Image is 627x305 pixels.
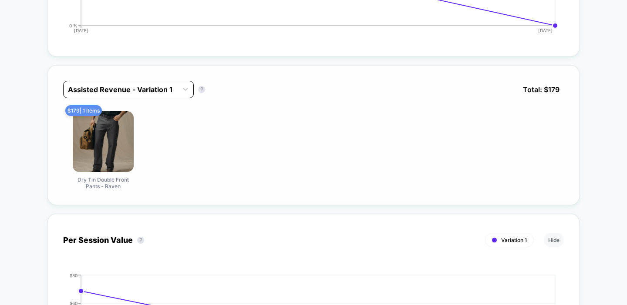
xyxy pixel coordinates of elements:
[519,81,564,98] span: Total: $ 179
[538,28,552,33] tspan: [DATE]
[544,233,564,247] button: Hide
[69,23,78,28] tspan: 0 %
[70,272,78,278] tspan: $80
[73,111,134,172] img: Dry Tin Double Front Pants - Raven
[501,237,527,243] span: Variation 1
[198,86,205,93] button: ?
[74,28,88,33] tspan: [DATE]
[71,176,136,189] span: Dry Tin Double Front Pants - Raven
[137,237,144,244] button: ?
[65,105,102,116] span: $ 179 | 1 items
